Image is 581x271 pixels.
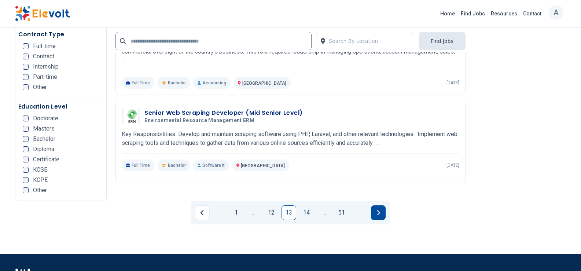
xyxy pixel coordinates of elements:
[458,8,488,19] a: Find Jobs
[144,117,254,124] span: Environmental Resource Management ERM
[544,236,581,271] iframe: Chat Widget
[124,107,138,125] img: Environmental Resource Management ERM
[488,8,520,19] a: Resources
[23,167,29,173] input: KCSE
[282,205,296,220] a: Page 13 is your current page
[33,177,48,183] span: KCPE
[33,157,59,162] span: Certificate
[23,43,29,49] input: Full-time
[168,162,186,168] span: Bachelor
[23,116,29,121] input: Doctorate
[195,205,210,220] a: Previous page
[18,30,104,39] h5: Contract Type
[317,205,331,220] a: Jump forward
[33,74,57,80] span: Part-time
[23,146,29,152] input: Diploma
[446,162,459,168] p: [DATE]
[33,64,59,70] span: Internship
[33,116,58,121] span: Doctorate
[23,84,29,90] input: Other
[23,64,29,70] input: Internship
[122,39,459,65] p: Role Overview: As the Country Manager for Cellulant in [GEOGRAPHIC_DATA], you will be responsible...
[23,136,29,142] input: Bachelor
[334,205,349,220] a: Page 51
[33,126,55,132] span: Masters
[371,205,386,220] a: Next page
[195,205,386,220] ul: Pagination
[122,130,459,147] p: Key Responsibilities Develop and maintain scraping software using PHP, Laravel, and other relevan...
[122,160,154,171] p: Full Time
[23,187,29,193] input: Other
[33,187,47,193] span: Other
[122,107,459,171] a: Environmental Resource Management ERMSenior Web Scraping Developer (Mid Senior Level)Environmenta...
[33,146,54,152] span: Diploma
[246,205,261,220] a: Jump backward
[241,163,285,168] span: [GEOGRAPHIC_DATA]
[23,54,29,59] input: Contract
[144,109,302,117] h3: Senior Web Scraping Developer (Mid Senior Level)
[264,205,279,220] a: Page 12
[23,74,29,80] input: Part-time
[33,43,56,49] span: Full-time
[18,102,104,111] h5: Education Level
[549,5,563,20] button: A
[122,77,154,89] p: Full Time
[23,157,29,162] input: Certificate
[193,77,231,89] p: Accounting
[437,8,458,19] a: Home
[15,6,70,21] img: Elevolt
[229,205,243,220] a: Page 1
[419,32,466,50] button: Find Jobs
[299,205,314,220] a: Page 14
[168,80,186,86] span: Bachelor
[23,126,29,132] input: Masters
[33,167,47,173] span: KCSE
[520,8,544,19] a: Contact
[23,177,29,183] input: KCPE
[193,160,229,171] p: Software It
[446,80,459,86] p: [DATE]
[33,54,54,59] span: Contract
[122,16,459,89] a: Cellulant CorporationCountry Manager: [GEOGRAPHIC_DATA]Cellulant CorporationRole Overview: As the...
[554,3,559,22] p: A
[33,136,55,142] span: Bachelor
[242,81,286,86] span: [GEOGRAPHIC_DATA]
[33,84,47,90] span: Other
